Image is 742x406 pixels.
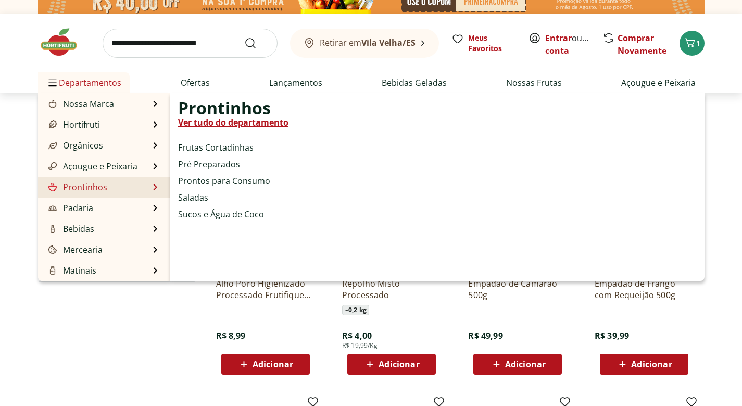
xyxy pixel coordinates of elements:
button: Adicionar [221,354,310,375]
img: Orgânicos [48,141,57,150]
a: Açougue e Peixaria [621,77,696,89]
span: ou [545,32,592,57]
b: Vila Velha/ES [361,37,416,48]
a: HortifrutiHortifruti [46,118,100,131]
a: Ofertas [181,77,210,89]
span: Prontinhos [178,102,271,114]
span: Adicionar [505,360,546,368]
img: Bebidas [48,225,57,233]
a: Meus Favoritos [451,33,516,54]
a: Açougue e PeixariaAçougue e Peixaria [46,160,137,173]
button: Adicionar [473,354,562,375]
a: Bebidas Geladas [382,77,447,89]
a: Saladas [178,191,208,204]
a: Alho Poro Higienizado Processado Frutifique 110g [216,278,315,301]
span: Adicionar [379,360,419,368]
span: Retirar em [320,38,416,47]
a: BebidasBebidas [46,223,94,235]
a: PadariaPadaria [46,202,93,214]
a: Pré Preparados [178,158,240,170]
a: Criar conta [545,32,602,56]
span: Adicionar [253,360,293,368]
a: MatinaisMatinais [46,264,96,277]
span: Adicionar [631,360,672,368]
img: Açougue e Peixaria [48,162,57,170]
a: Nossa MarcaNossa Marca [46,97,114,110]
button: Submit Search [244,37,269,50]
a: OrgânicosOrgânicos [46,139,103,152]
img: Matinais [48,266,57,275]
img: Prontinhos [48,183,57,191]
button: Retirar emVila Velha/ES [290,29,439,58]
span: R$ 39,99 [595,330,629,341]
a: Frios, Queijos e LaticíniosFrios, Queijos e Laticínios [46,279,150,304]
a: Frutas Cortadinhas [178,141,254,154]
a: Ver tudo do departamento [178,116,288,129]
input: search [103,29,278,58]
img: Padaria [48,204,57,212]
span: R$ 8,99 [216,330,246,341]
a: Repolho Misto Processado [342,278,441,301]
a: ProntinhosProntinhos [46,181,107,193]
button: Carrinho [680,31,705,56]
button: Menu [46,70,59,95]
button: Adicionar [600,354,688,375]
span: R$ 4,00 [342,330,372,341]
span: Departamentos [46,70,121,95]
span: ~ 0,2 kg [342,305,369,315]
img: Hortifruti [48,120,57,129]
button: Adicionar [347,354,436,375]
a: Entrar [545,32,572,44]
img: Nossa Marca [48,100,57,108]
a: Sucos e Água de Coco [178,208,264,220]
span: R$ 19,99/Kg [342,341,378,350]
img: Mercearia [48,245,57,254]
a: Empadão de Frango com Requeijão 500g [595,278,694,301]
a: Empadão de Camarão 500g [468,278,567,301]
span: R$ 49,99 [468,330,502,341]
a: MerceariaMercearia [46,243,103,256]
a: Prontos para Consumo [178,175,270,187]
span: Meus Favoritos [468,33,516,54]
a: Comprar Novamente [618,32,666,56]
img: Hortifruti [38,27,90,58]
a: Nossas Frutas [506,77,562,89]
span: 1 [696,38,700,48]
a: Lançamentos [269,77,322,89]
